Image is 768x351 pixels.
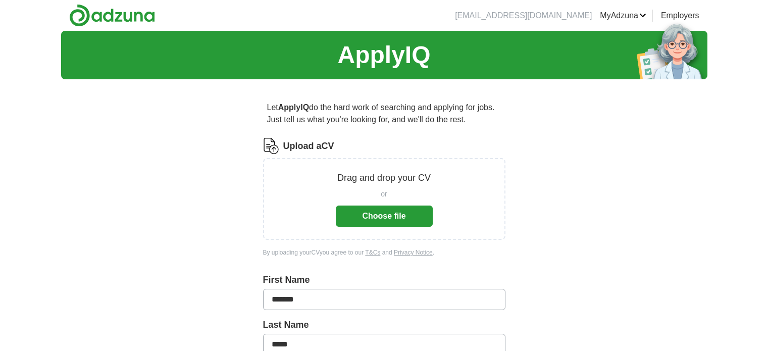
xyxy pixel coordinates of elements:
[381,189,387,199] span: or
[455,10,592,22] li: [EMAIL_ADDRESS][DOMAIN_NAME]
[336,206,433,227] button: Choose file
[337,171,431,185] p: Drag and drop your CV
[263,318,505,332] label: Last Name
[394,249,433,256] a: Privacy Notice
[69,4,155,27] img: Adzuna logo
[337,37,430,73] h1: ApplyIQ
[600,10,646,22] a: MyAdzuna
[263,97,505,130] p: Let do the hard work of searching and applying for jobs. Just tell us what you're looking for, an...
[283,139,334,153] label: Upload a CV
[661,10,699,22] a: Employers
[278,103,309,112] strong: ApplyIQ
[263,248,505,257] div: By uploading your CV you agree to our and .
[365,249,380,256] a: T&Cs
[263,138,279,154] img: CV Icon
[263,273,505,287] label: First Name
